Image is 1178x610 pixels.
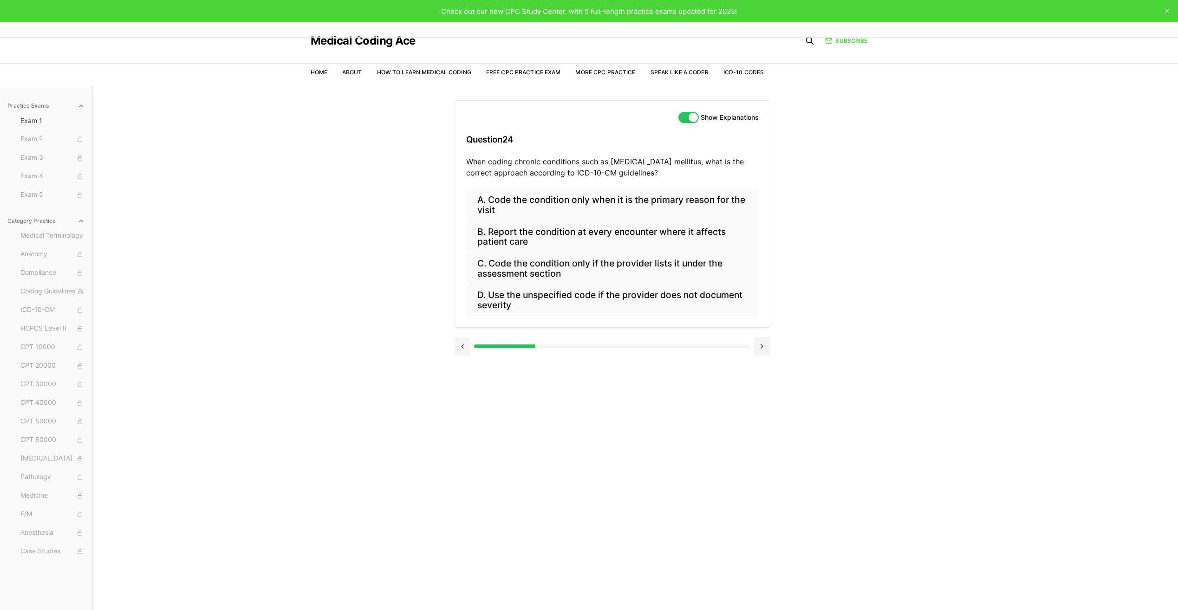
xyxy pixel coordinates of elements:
span: E/M [20,509,85,519]
span: Exam 5 [20,190,85,200]
span: Exam 2 [20,134,85,144]
p: When coding chronic conditions such as [MEDICAL_DATA] mellitus, what is the correct approach acco... [466,156,759,178]
a: More CPC Practice [575,69,635,76]
button: HCPCS Level II [17,321,89,336]
button: Anatomy [17,247,89,262]
span: Exam 1 [20,116,85,125]
label: Show Explanations [701,114,759,121]
button: A. Code the condition only when it is the primary reason for the visit [466,189,759,221]
span: CPT 20000 [20,361,85,371]
span: HCPCS Level II [20,324,85,334]
button: Case Studies [17,544,89,559]
span: Exam 4 [20,171,85,182]
span: Compliance [20,268,85,278]
span: Anesthesia [20,528,85,538]
span: CPT 50000 [20,416,85,427]
button: close [1159,4,1174,19]
button: D. Use the unspecified code if the provider does not document severity [466,285,759,316]
a: About [342,69,362,76]
span: Medicine [20,491,85,501]
button: Medicine [17,488,89,503]
a: Subscribe [825,37,867,45]
button: Exam 4 [17,169,89,184]
span: Medical Terminology [20,231,85,241]
button: ICD-10-CM [17,303,89,318]
span: Coding Guidelines [20,286,85,297]
span: Anatomy [20,249,85,260]
button: Exam 2 [17,132,89,147]
button: CPT 30000 [17,377,89,392]
span: Pathology [20,472,85,482]
button: CPT 10000 [17,340,89,355]
button: CPT 50000 [17,414,89,429]
button: Anesthesia [17,526,89,540]
span: CPT 30000 [20,379,85,389]
a: Home [311,69,327,76]
span: Exam 3 [20,153,85,163]
button: Pathology [17,470,89,485]
a: Free CPC Practice Exam [486,69,561,76]
button: [MEDICAL_DATA] [17,451,89,466]
button: Medical Terminology [17,228,89,243]
button: Coding Guidelines [17,284,89,299]
a: Medical Coding Ace [311,35,416,46]
button: B. Report the condition at every encounter where it affects patient care [466,221,759,253]
button: Practice Exams [4,98,89,113]
span: CPT 40000 [20,398,85,408]
button: C. Code the condition only if the provider lists it under the assessment section [466,253,759,284]
button: Exam 1 [17,113,89,128]
span: Case Studies [20,546,85,557]
span: [MEDICAL_DATA] [20,454,85,464]
h3: Question 24 [466,126,759,153]
a: How to Learn Medical Coding [377,69,471,76]
button: Exam 5 [17,188,89,202]
button: E/M [17,507,89,522]
span: ICD-10-CM [20,305,85,315]
button: CPT 40000 [17,396,89,410]
span: Check out our new CPC Study Center, with 5 full-length practice exams updated for 2025! [441,7,737,16]
button: CPT 20000 [17,358,89,373]
button: CPT 60000 [17,433,89,448]
button: Exam 3 [17,150,89,165]
button: Category Practice [4,214,89,228]
button: Compliance [17,266,89,280]
a: ICD-10 Codes [723,69,764,76]
a: Speak Like a Coder [651,69,709,76]
span: CPT 60000 [20,435,85,445]
span: CPT 10000 [20,342,85,352]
